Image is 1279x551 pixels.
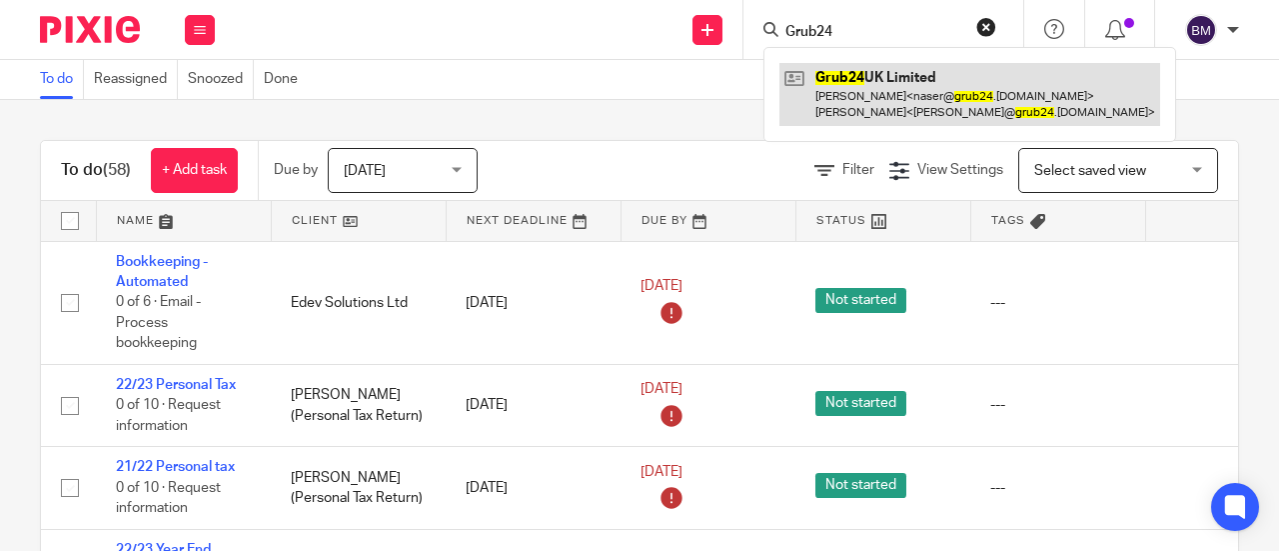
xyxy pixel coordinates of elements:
span: View Settings [917,163,1003,177]
td: [DATE] [446,364,621,446]
td: [DATE] [446,241,621,364]
div: --- [990,395,1125,415]
a: Done [264,60,308,99]
span: (58) [103,162,131,178]
span: Not started [815,391,906,416]
td: [DATE] [446,447,621,529]
span: Select saved view [1034,164,1146,178]
button: Clear [976,17,996,37]
span: [DATE] [640,465,682,479]
span: 0 of 6 · Email - Process bookkeeping [116,295,201,350]
span: Filter [842,163,874,177]
p: Due by [274,160,318,180]
img: Pixie [40,16,140,43]
a: 22/23 Personal Tax [116,378,236,392]
a: 21/22 Personal tax [116,460,235,474]
a: Bookkeeping - Automated [116,255,208,289]
span: [DATE] [344,164,386,178]
span: Not started [815,473,906,498]
img: svg%3E [1185,14,1217,46]
a: To do [40,60,84,99]
td: [PERSON_NAME] (Personal Tax Return) [271,364,446,446]
a: Snoozed [188,60,254,99]
a: + Add task [151,148,238,193]
h1: To do [61,160,131,181]
td: Edev Solutions Ltd [271,241,446,364]
div: --- [990,478,1125,498]
span: [DATE] [640,383,682,397]
div: --- [990,293,1125,313]
a: Reassigned [94,60,178,99]
span: [DATE] [640,280,682,294]
span: 0 of 10 · Request information [116,398,221,433]
input: Search [783,24,963,42]
span: 0 of 10 · Request information [116,481,221,516]
span: Not started [815,288,906,313]
td: [PERSON_NAME] (Personal Tax Return) [271,447,446,529]
span: Tags [991,215,1025,226]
